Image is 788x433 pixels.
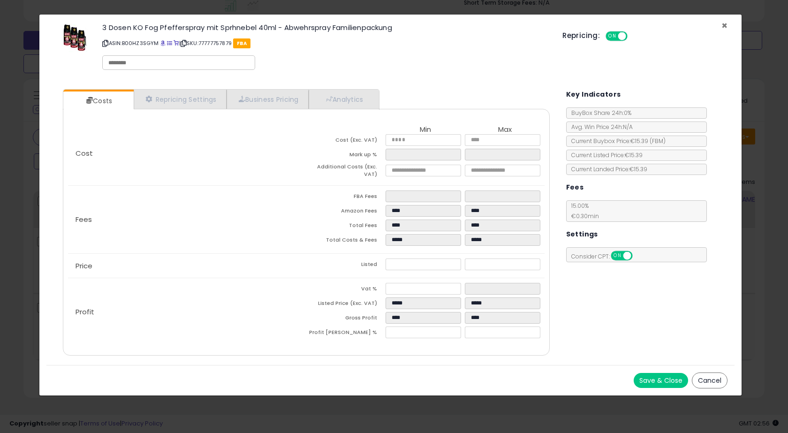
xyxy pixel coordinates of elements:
[309,90,378,109] a: Analytics
[566,182,584,193] h5: Fees
[465,126,544,134] th: Max
[306,190,386,205] td: FBA Fees
[566,228,598,240] h5: Settings
[306,258,386,273] td: Listed
[227,90,309,109] a: Business Pricing
[306,234,386,249] td: Total Costs & Fees
[167,39,172,47] a: All offer listings
[102,24,548,31] h3: 3 Dosen KO Fog Pfefferspray mit Sprhnebel 40ml - Abwehrspray Familienpackung
[566,89,621,100] h5: Key Indicators
[567,165,647,173] span: Current Landed Price: €15.39
[306,283,386,297] td: Vat %
[63,91,133,110] a: Costs
[567,123,633,131] span: Avg. Win Price 24h: N/A
[306,297,386,312] td: Listed Price (Exc. VAT)
[233,38,250,48] span: FBA
[567,137,666,145] span: Current Buybox Price:
[630,137,666,145] span: €15.39
[567,202,599,220] span: 15.00 %
[721,19,727,32] span: ×
[306,327,386,341] td: Profit [PERSON_NAME] %
[692,372,727,388] button: Cancel
[61,24,87,52] img: 41cU67WyP-L._SL60_.jpg
[306,134,386,149] td: Cost (Exc. VAT)
[562,32,600,39] h5: Repricing:
[68,308,306,316] p: Profit
[631,252,646,260] span: OFF
[174,39,179,47] a: Your listing only
[567,109,631,117] span: BuyBox Share 24h: 0%
[567,252,645,260] span: Consider CPT:
[386,126,465,134] th: Min
[134,90,227,109] a: Repricing Settings
[606,32,618,40] span: ON
[306,312,386,327] td: Gross Profit
[160,39,166,47] a: BuyBox page
[567,212,599,220] span: €0.30 min
[68,262,306,270] p: Price
[102,36,548,51] p: ASIN: B00HZ3SGYM | SKU: 77777757879
[567,151,643,159] span: Current Listed Price: €15.39
[612,252,623,260] span: ON
[634,373,688,388] button: Save & Close
[650,137,666,145] span: ( FBM )
[306,220,386,234] td: Total Fees
[626,32,641,40] span: OFF
[306,205,386,220] td: Amazon Fees
[68,216,306,223] p: Fees
[68,150,306,157] p: Cost
[306,149,386,163] td: Mark up %
[306,163,386,181] td: Additional Costs (Exc. VAT)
